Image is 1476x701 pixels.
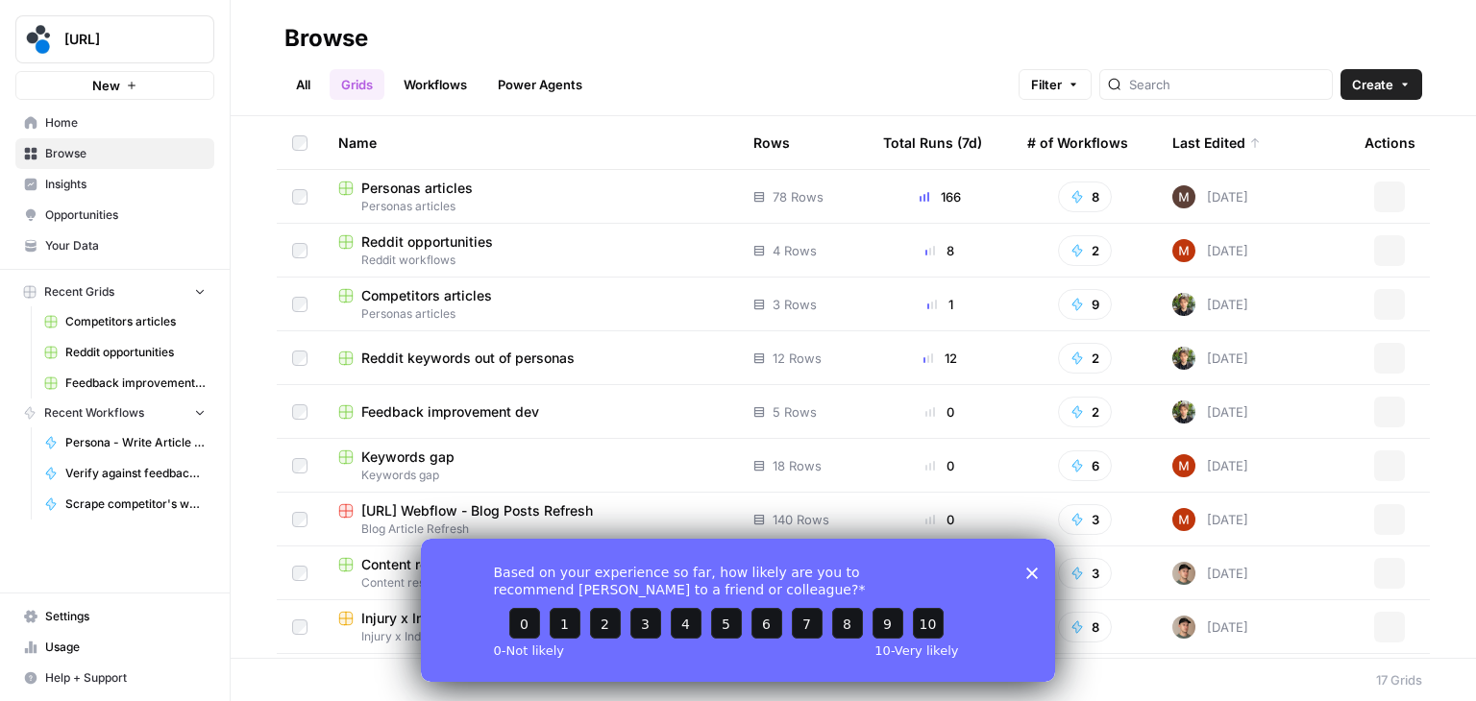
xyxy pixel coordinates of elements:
img: vrw3c2i85bxreej33hwq2s6ci9t1 [1172,508,1195,531]
div: [DATE] [1172,400,1248,423]
button: 8 [1058,181,1112,212]
a: All [284,69,322,100]
div: [DATE] [1172,508,1248,531]
a: Feedback improvement dev [338,402,723,422]
img: s6gu7g536aa92dsqocx7pqvq9a9o [1172,347,1195,370]
span: Feedback improvement dev [65,375,206,392]
img: s6gu7g536aa92dsqocx7pqvq9a9o [1172,400,1195,423]
button: 9 [1058,289,1112,320]
span: Recent Workflows [44,404,144,422]
span: Feedback improvement dev [361,402,539,422]
img: spot.ai Logo [22,22,57,57]
div: [DATE] [1172,616,1248,639]
div: Actions [1365,116,1415,169]
span: Competitors articles [65,313,206,330]
span: 12 Rows [773,349,822,368]
div: Browse [284,23,368,54]
span: Competitors articles [361,286,492,305]
button: Recent Grids [15,278,214,306]
img: me7fa68ukemc78uw3j6a3hsqd9nn [1172,185,1195,208]
div: Rows [753,116,790,169]
div: Name [338,116,723,169]
a: Home [15,108,214,138]
span: Personas articles [338,305,723,323]
button: Help + Support [15,663,214,693]
span: Browse [45,145,206,162]
a: Settings [15,601,214,632]
div: [DATE] [1172,293,1248,316]
span: Filter [1031,75,1062,94]
button: Workspace: spot.ai [15,15,214,63]
a: Personas articlesPersonas articles [338,179,723,215]
img: s6gu7g536aa92dsqocx7pqvq9a9o [1172,293,1195,316]
span: Injury x Industry articles [361,609,517,628]
div: [DATE] [1172,239,1248,262]
a: Insights [15,169,214,200]
button: 2 [1058,397,1112,427]
img: vrw3c2i85bxreej33hwq2s6ci9t1 [1172,239,1195,262]
a: Opportunities [15,200,214,230]
a: Grids [330,69,384,100]
a: Browse [15,138,214,169]
button: Recent Workflows [15,399,214,427]
span: Settings [45,608,206,625]
span: Personas articles [338,198,723,215]
a: Scrape competitor's website [36,489,214,520]
button: 3 [1058,504,1112,535]
button: 2 [1058,343,1112,374]
button: 3 [1058,558,1112,589]
a: Injury x Industry articlesInjury x Industry articles [338,609,723,645]
span: Scrape competitor's website [65,496,206,513]
a: [URL] Webflow - Blog Posts RefreshBlog Article Refresh [338,501,723,538]
span: Verify against feedback - dev [65,465,206,482]
a: Reddit opportunitiesReddit workflows [338,232,723,269]
a: Usage [15,632,214,663]
a: Workflows [392,69,479,100]
span: 78 Rows [773,187,824,206]
span: [URL] Webflow - Blog Posts Refresh [361,501,593,520]
a: Feedback improvement dev [36,368,214,399]
a: Persona - Write Article Content Brief [36,427,214,458]
span: Persona - Write Article Content Brief [65,434,206,451]
a: Reddit keywords out of personas [338,349,723,368]
span: Reddit workflows [338,252,723,269]
input: Search [1129,75,1324,94]
div: Last Edited [1172,116,1261,169]
div: [DATE] [1172,454,1248,477]
span: Blog Article Refresh [338,520,723,538]
button: 2 [1058,235,1112,266]
span: Reddit opportunities [361,232,493,252]
a: Competitors articlesPersonas articles [338,286,723,323]
button: 6 [1058,450,1112,481]
span: 3 Rows [773,295,817,314]
span: New [92,76,120,95]
span: 140 Rows [773,510,829,529]
span: [URL] [64,30,181,49]
div: [DATE] [1172,347,1248,370]
div: # of Workflows [1027,116,1128,169]
div: [DATE] [1172,185,1248,208]
span: Personas articles [361,179,473,198]
a: Power Agents [486,69,594,100]
button: 8 [1058,612,1112,642]
a: Verify against feedback - dev [36,458,214,489]
a: Content researchContent research [338,555,723,592]
div: [DATE] [1172,562,1248,585]
span: Help + Support [45,669,206,687]
span: 4 Rows [773,241,817,260]
div: 17 Grids [1376,670,1422,689]
iframe: Survey from AirOps [421,539,1055,682]
img: vrw3c2i85bxreej33hwq2s6ci9t1 [1172,454,1195,477]
div: 1 [883,295,996,314]
span: Content research [338,574,723,592]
